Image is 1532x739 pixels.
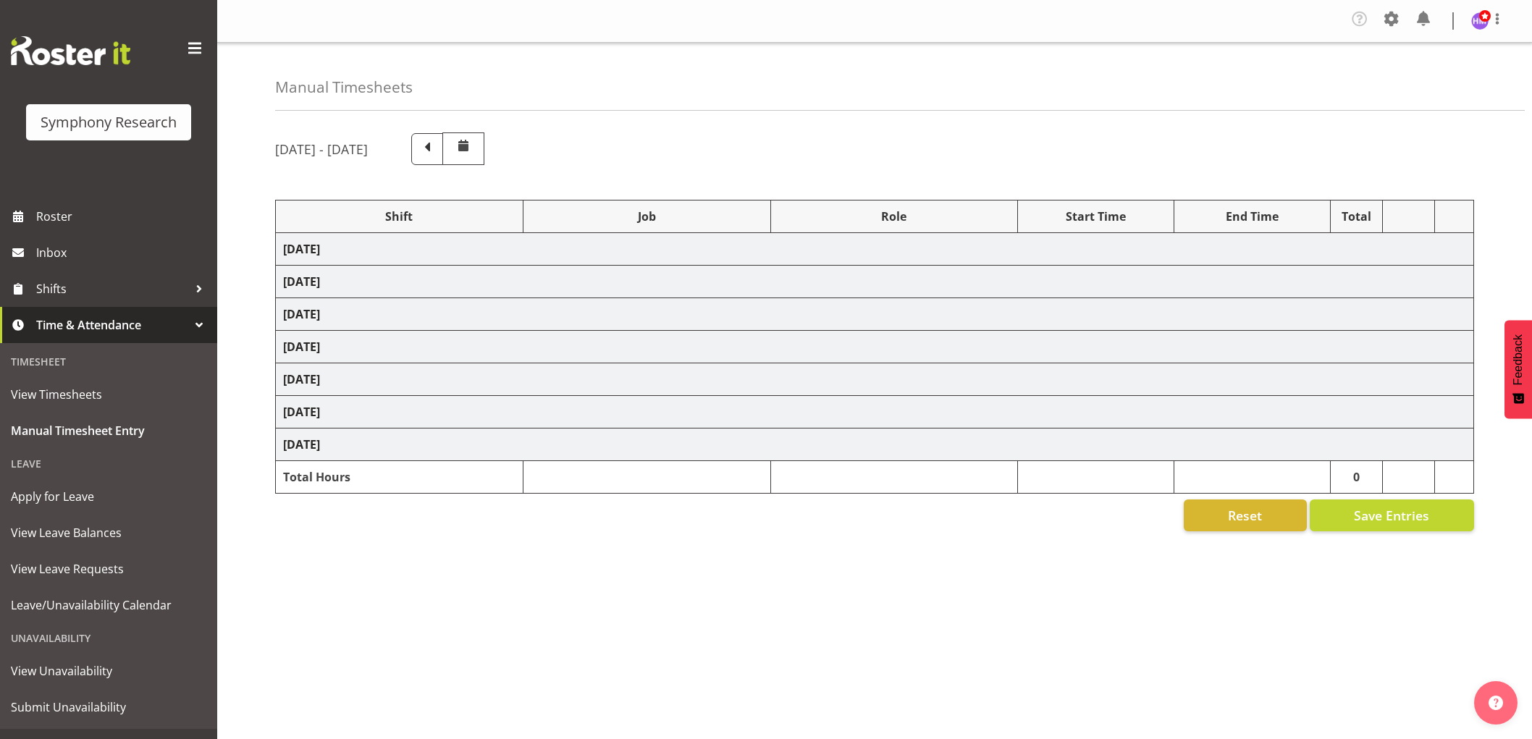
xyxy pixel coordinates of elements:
div: End Time [1182,208,1323,225]
span: Shifts [36,278,188,300]
td: [DATE] [276,396,1474,428]
span: View Timesheets [11,384,206,405]
span: View Unavailability [11,660,206,682]
a: View Leave Balances [4,515,214,551]
span: View Leave Balances [11,522,206,544]
div: Timesheet [4,347,214,376]
div: Shift [283,208,515,225]
td: [DATE] [276,428,1474,461]
div: Symphony Research [41,111,177,133]
td: [DATE] [276,331,1474,363]
span: Manual Timesheet Entry [11,420,206,442]
span: Leave/Unavailability Calendar [11,594,206,616]
button: Feedback - Show survey [1504,320,1532,418]
span: Apply for Leave [11,486,206,507]
div: Leave [4,449,214,478]
a: Apply for Leave [4,478,214,515]
h5: [DATE] - [DATE] [275,141,368,157]
h4: Manual Timesheets [275,79,413,96]
div: Unavailability [4,623,214,653]
button: Save Entries [1310,499,1474,531]
a: View Unavailability [4,653,214,689]
td: [DATE] [276,298,1474,331]
td: [DATE] [276,363,1474,396]
td: Total Hours [276,461,523,494]
a: View Timesheets [4,376,214,413]
span: Inbox [36,242,210,263]
span: Time & Attendance [36,314,188,336]
a: View Leave Requests [4,551,214,587]
td: 0 [1331,461,1383,494]
a: Manual Timesheet Entry [4,413,214,449]
div: Role [778,208,1011,225]
button: Reset [1184,499,1307,531]
a: Submit Unavailability [4,689,214,725]
div: Job [531,208,763,225]
div: Start Time [1025,208,1166,225]
img: Rosterit website logo [11,36,130,65]
span: Reset [1228,506,1262,525]
a: Leave/Unavailability Calendar [4,587,214,623]
td: [DATE] [276,266,1474,298]
span: Submit Unavailability [11,696,206,718]
span: View Leave Requests [11,558,206,580]
span: Roster [36,206,210,227]
img: help-xxl-2.png [1489,696,1503,710]
span: Save Entries [1354,506,1429,525]
td: [DATE] [276,233,1474,266]
img: hitesh-makan1261.jpg [1471,12,1489,30]
span: Feedback [1512,334,1525,385]
div: Total [1338,208,1375,225]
